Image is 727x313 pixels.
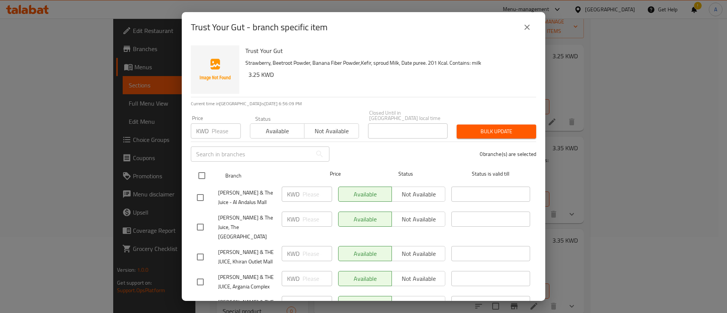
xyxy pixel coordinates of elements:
span: Not available [307,126,356,137]
p: Current time in [GEOGRAPHIC_DATA] is [DATE] 6:56:09 PM [191,100,536,107]
h6: Trust Your Gut [245,45,530,56]
button: Available [250,123,304,139]
h2: Trust Your Gut - branch specific item [191,21,328,33]
span: Bulk update [463,127,530,136]
input: Please enter price [303,296,332,311]
p: KWD [196,126,209,135]
span: Branch [225,171,304,181]
span: [PERSON_NAME] & The Juice - Al Andalus Mall [218,188,276,207]
input: Please enter price [303,271,332,286]
span: Price [310,169,360,179]
input: Please enter price [303,187,332,202]
input: Please enter price [303,212,332,227]
button: Not available [304,123,359,139]
span: [PERSON_NAME] & THE JUICE, Argania Complex [218,273,276,291]
p: KWD [287,299,300,308]
p: Strawberry, Beetroot Powder, Banana Fiber Powder,Kefir, sproud Milk, Date puree. 201 Kcal. Contai... [245,58,530,68]
p: KWD [287,215,300,224]
p: 0 branche(s) are selected [480,150,536,158]
p: KWD [287,274,300,283]
button: Bulk update [457,125,536,139]
p: KWD [287,190,300,199]
input: Search in branches [191,146,312,162]
input: Please enter price [212,123,241,139]
span: Status [367,169,445,179]
span: Status is valid till [451,169,530,179]
input: Please enter price [303,246,332,261]
img: Trust Your Gut [191,45,239,94]
span: [PERSON_NAME] & The Juice, The [GEOGRAPHIC_DATA] [218,213,276,241]
span: [PERSON_NAME] & THE JUICE, Khiran Outlet Mall [218,248,276,266]
h6: 3.25 KWD [248,69,530,80]
span: Available [253,126,301,137]
p: KWD [287,249,300,258]
button: close [518,18,536,36]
